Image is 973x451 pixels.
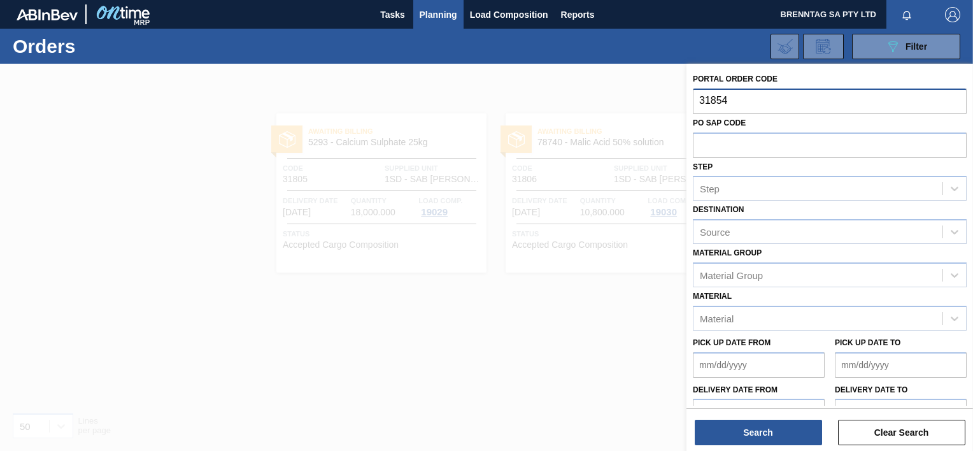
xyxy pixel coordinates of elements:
span: Planning [420,7,457,22]
div: Material [700,313,734,324]
img: Logout [945,7,960,22]
label: Destination [693,205,744,214]
div: Material Group [700,269,763,280]
div: Import Order Negotiation [771,34,799,59]
label: Material Group [693,248,762,257]
label: Material [693,292,732,301]
label: PO SAP Code [693,118,746,127]
span: Reports [561,7,595,22]
h1: Orders [13,39,195,54]
label: Portal Order Code [693,75,778,83]
div: Source [700,227,730,238]
img: TNhmsLtSVTkK8tSr43FrP2fwEKptu5GPRR3wAAAABJRU5ErkJggg== [17,9,78,20]
input: mm/dd/yyyy [693,399,825,424]
label: Pick up Date to [835,338,900,347]
label: Delivery Date to [835,385,907,394]
span: Tasks [379,7,407,22]
input: mm/dd/yyyy [835,352,967,378]
label: Delivery Date from [693,385,778,394]
button: Filter [852,34,960,59]
span: Filter [906,41,927,52]
div: Step [700,183,720,194]
input: mm/dd/yyyy [835,399,967,424]
input: mm/dd/yyyy [693,352,825,378]
div: Order Review Request [803,34,844,59]
span: Load Composition [470,7,548,22]
label: Pick up Date from [693,338,771,347]
button: Notifications [886,6,927,24]
label: Step [693,162,713,171]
